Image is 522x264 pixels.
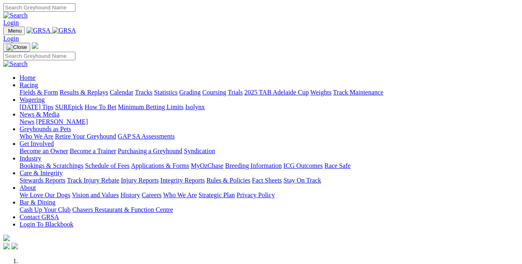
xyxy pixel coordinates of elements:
[118,133,175,140] a: GAP SA Assessments
[70,147,116,154] a: Become a Trainer
[142,191,161,198] a: Careers
[20,191,70,198] a: We Love Our Dogs
[20,103,519,111] div: Wagering
[160,177,205,184] a: Integrity Reports
[20,74,35,81] a: Home
[199,191,235,198] a: Strategic Plan
[110,89,133,96] a: Calendar
[20,169,63,176] a: Care & Integrity
[20,125,71,132] a: Greyhounds as Pets
[20,199,55,206] a: Bar & Dining
[135,89,153,96] a: Tracks
[55,103,83,110] a: SUREpick
[244,89,309,96] a: 2025 TAB Adelaide Cup
[3,235,10,241] img: logo-grsa-white.png
[20,81,38,88] a: Racing
[121,177,159,184] a: Injury Reports
[20,133,519,140] div: Greyhounds as Pets
[20,111,60,118] a: News & Media
[154,89,178,96] a: Statistics
[118,103,184,110] a: Minimum Betting Limits
[120,191,140,198] a: History
[3,12,28,19] img: Search
[60,89,108,96] a: Results & Replays
[20,96,45,103] a: Wagering
[333,89,383,96] a: Track Maintenance
[225,162,282,169] a: Breeding Information
[191,162,223,169] a: MyOzChase
[55,133,116,140] a: Retire Your Greyhound
[20,177,65,184] a: Stewards Reports
[184,147,215,154] a: Syndication
[52,27,76,34] img: GRSA
[20,155,41,162] a: Industry
[283,177,321,184] a: Stay On Track
[185,103,205,110] a: Isolynx
[20,177,519,184] div: Care & Integrity
[237,191,275,198] a: Privacy Policy
[324,162,350,169] a: Race Safe
[85,162,129,169] a: Schedule of Fees
[310,89,332,96] a: Weights
[3,26,25,35] button: Toggle navigation
[252,177,282,184] a: Fact Sheets
[202,89,226,96] a: Coursing
[3,35,19,42] a: Login
[20,184,36,191] a: About
[20,162,83,169] a: Bookings & Scratchings
[118,147,182,154] a: Purchasing a Greyhound
[32,42,38,49] img: logo-grsa-white.png
[20,89,519,96] div: Racing
[3,243,10,249] img: facebook.svg
[20,118,519,125] div: News & Media
[179,89,201,96] a: Grading
[20,140,54,147] a: Get Involved
[3,19,19,26] a: Login
[72,191,119,198] a: Vision and Values
[206,177,250,184] a: Rules & Policies
[3,52,75,60] input: Search
[283,162,323,169] a: ICG Outcomes
[20,147,68,154] a: Become an Owner
[20,118,34,125] a: News
[72,206,173,213] a: Chasers Restaurant & Function Centre
[7,44,27,51] img: Close
[131,162,189,169] a: Applications & Forms
[20,103,53,110] a: [DATE] Tips
[27,27,51,34] img: GRSA
[3,43,30,52] button: Toggle navigation
[8,28,22,34] span: Menu
[228,89,243,96] a: Trials
[20,89,58,96] a: Fields & Form
[85,103,117,110] a: How To Bet
[20,191,519,199] div: About
[3,3,75,12] input: Search
[36,118,88,125] a: [PERSON_NAME]
[20,206,519,213] div: Bar & Dining
[20,133,53,140] a: Who We Are
[20,206,71,213] a: Cash Up Your Club
[163,191,197,198] a: Who We Are
[20,221,73,228] a: Login To Blackbook
[11,243,18,249] img: twitter.svg
[3,60,28,68] img: Search
[67,177,119,184] a: Track Injury Rebate
[20,213,59,220] a: Contact GRSA
[20,147,519,155] div: Get Involved
[20,162,519,169] div: Industry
